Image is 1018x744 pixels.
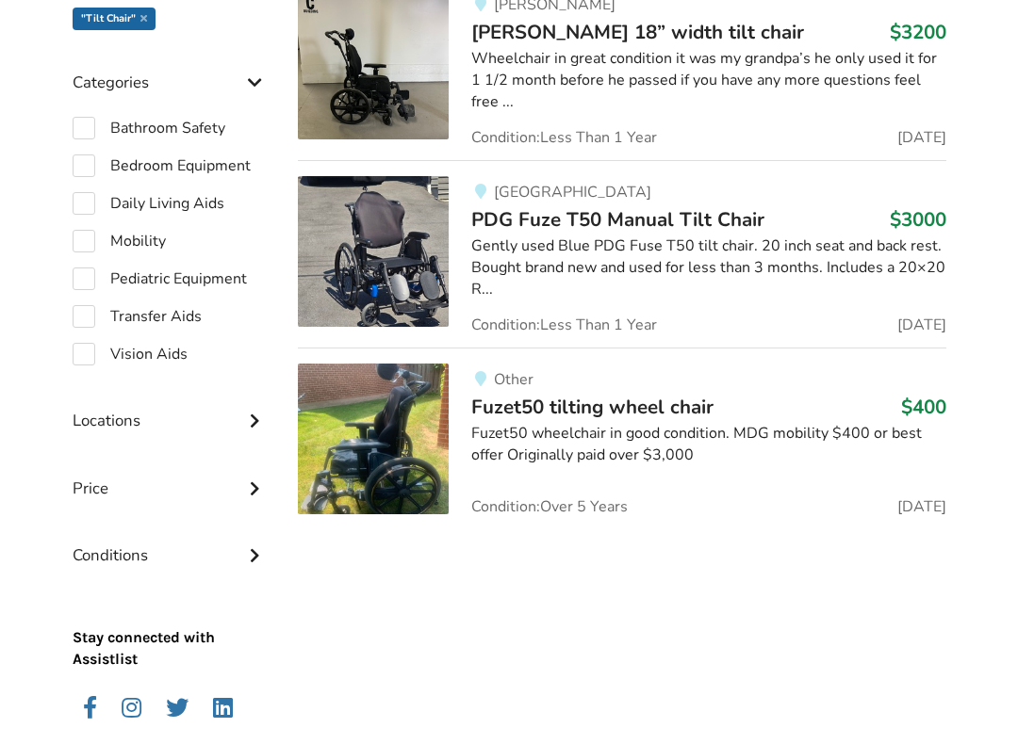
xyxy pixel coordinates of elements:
[73,154,251,177] label: Bedroom Equipment
[298,160,945,348] a: mobility-pdg fuze t50 manual tilt chair[GEOGRAPHIC_DATA]PDG Fuze T50 Manual Tilt Chair$3000Gently...
[471,48,945,113] div: Wheelchair in great condition it was my grandpa’s he only used it for 1 1/2 month before he passe...
[73,508,269,574] div: Conditions
[298,364,449,514] img: mobility-fuzet50 tilting wheel chair
[298,348,945,514] a: mobility-fuzet50 tilting wheel chair OtherFuzet50 tilting wheel chair$400Fuzet50 wheelchair in go...
[897,317,946,332] span: [DATE]
[890,207,946,232] h3: $3000
[73,8,156,30] div: "Tilt chair"
[897,499,946,514] span: [DATE]
[890,20,946,44] h3: $3200
[471,130,657,145] span: Condition: Less Than 1 Year
[471,423,945,466] div: Fuzet50 wheelchair in good condition. MDG mobility $400 or best offer Originally paid over $3,000
[73,574,269,671] p: Stay connected with Assistlist
[73,305,202,328] label: Transfer Aids
[901,395,946,419] h3: $400
[298,176,449,327] img: mobility-pdg fuze t50 manual tilt chair
[73,373,269,440] div: Locations
[73,192,224,215] label: Daily Living Aids
[471,499,628,514] span: Condition: Over 5 Years
[73,343,188,365] label: Vision Aids
[73,267,247,290] label: Pediatric Equipment
[73,117,225,139] label: Bathroom Safety
[471,235,945,300] div: Gently used Blue PDG Fuse T50 tilt chair. 20 inch seat and back rest. Bought brand new and used f...
[494,182,651,202] span: [GEOGRAPHIC_DATA]
[73,441,269,508] div: Price
[471,19,804,45] span: [PERSON_NAME] 18” width tilt chair
[471,394,714,420] span: Fuzet50 tilting wheel chair
[471,206,764,233] span: PDG Fuze T50 Manual Tilt Chair
[897,130,946,145] span: [DATE]
[471,317,657,332] span: Condition: Less Than 1 Year
[73,35,269,102] div: Categories
[494,369,534,390] span: Other
[73,230,166,252] label: Mobility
